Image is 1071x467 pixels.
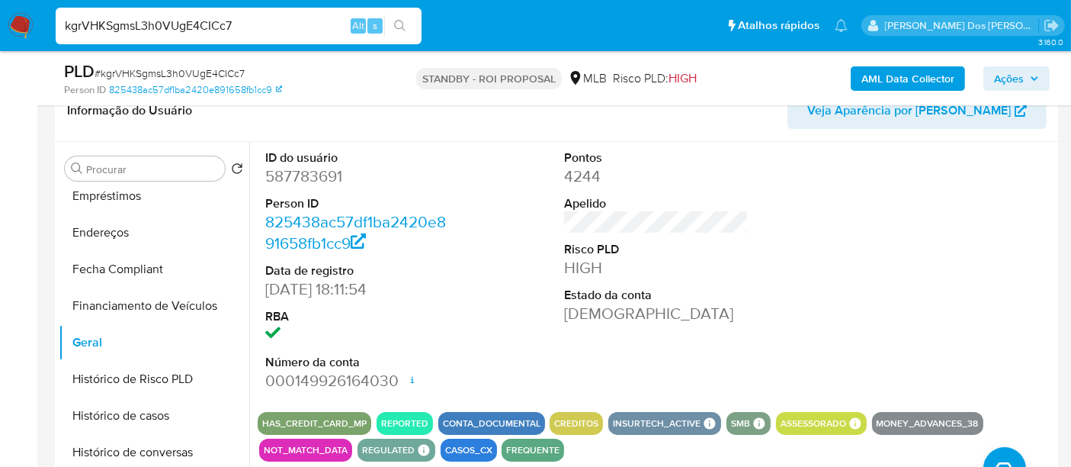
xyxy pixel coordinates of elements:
[265,211,446,254] a: 825438ac57df1ba2420e891658fb1cc9
[384,15,415,37] button: search-icon
[59,214,249,251] button: Endereços
[669,69,697,87] span: HIGH
[95,66,245,81] span: # kgrVHKSgmsL3h0VUgE4CICc7
[787,92,1047,129] button: Veja Aparência por [PERSON_NAME]
[265,262,450,279] dt: Data de registro
[265,166,450,187] dd: 587783691
[373,18,377,33] span: s
[835,19,848,32] a: Notificações
[265,195,450,212] dt: Person ID
[994,66,1024,91] span: Ações
[56,16,422,36] input: Pesquise usuários ou casos...
[564,257,749,279] dd: HIGH
[564,303,749,324] dd: [DEMOGRAPHIC_DATA]
[59,361,249,398] button: Histórico de Risco PLD
[265,150,450,166] dt: ID do usuário
[86,163,219,176] input: Procurar
[564,166,749,187] dd: 4244
[265,308,450,325] dt: RBA
[416,68,562,89] p: STANDBY - ROI PROPOSAL
[885,18,1039,33] p: renato.lopes@mercadopago.com.br
[59,288,249,324] button: Financiamento de Veículos
[564,150,749,166] dt: Pontos
[231,163,243,179] button: Retornar ao pedido padrão
[738,18,819,34] span: Atalhos rápidos
[64,83,106,97] b: Person ID
[59,324,249,361] button: Geral
[71,163,83,175] button: Procurar
[807,92,1011,129] span: Veja Aparência por [PERSON_NAME]
[265,279,450,300] dd: [DATE] 18:11:54
[265,370,450,391] dd: 000149926164030
[64,59,95,83] b: PLD
[851,66,965,91] button: AML Data Collector
[352,18,364,33] span: Alt
[564,195,749,212] dt: Apelido
[1044,18,1060,34] a: Sair
[861,66,954,91] b: AML Data Collector
[59,251,249,288] button: Fecha Compliant
[564,287,749,304] dt: Estado da conta
[265,354,450,371] dt: Número da conta
[613,70,697,87] span: Risco PLD:
[67,103,192,118] h1: Informação do Usuário
[1038,36,1063,48] span: 3.160.0
[568,70,607,87] div: MLB
[983,66,1050,91] button: Ações
[59,398,249,434] button: Histórico de casos
[59,178,249,214] button: Empréstimos
[564,241,749,258] dt: Risco PLD
[109,83,282,97] a: 825438ac57df1ba2420e891658fb1cc9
